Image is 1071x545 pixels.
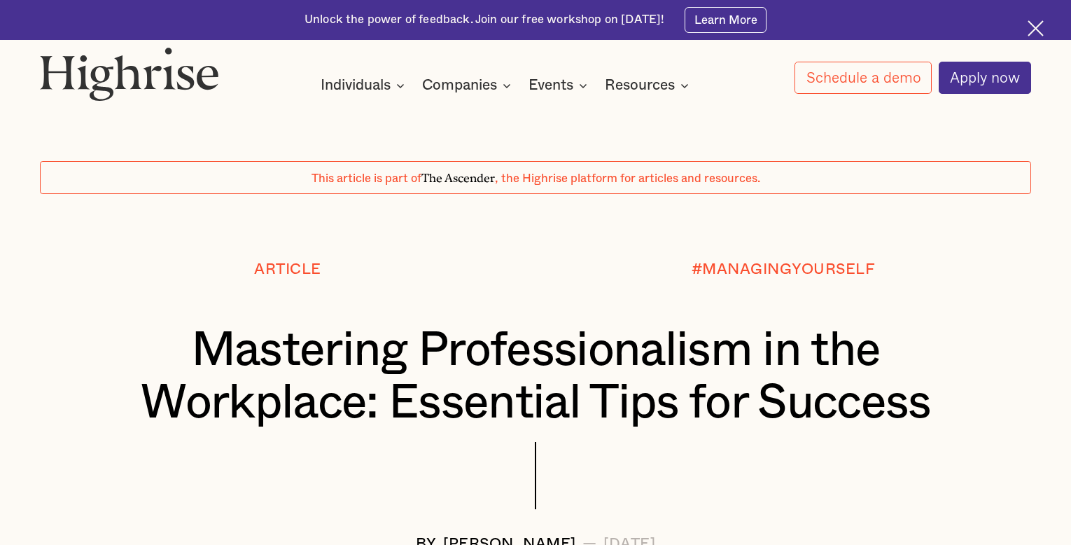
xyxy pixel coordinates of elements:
[794,62,932,94] a: Schedule a demo
[939,62,1031,95] a: Apply now
[685,7,766,33] a: Learn More
[311,173,421,184] span: This article is part of
[421,168,495,182] span: The Ascender
[605,77,693,94] div: Resources
[692,261,876,278] div: #MANAGINGYOURSELF
[321,77,391,94] div: Individuals
[40,47,219,101] img: Highrise logo
[528,77,591,94] div: Events
[605,77,675,94] div: Resources
[1028,20,1044,36] img: Cross icon
[81,324,990,429] h1: Mastering Professionalism in the Workplace: Essential Tips for Success
[254,261,321,278] div: Article
[422,77,515,94] div: Companies
[528,77,573,94] div: Events
[495,173,760,184] span: , the Highrise platform for articles and resources.
[422,77,497,94] div: Companies
[321,77,409,94] div: Individuals
[304,12,665,28] div: Unlock the power of feedback. Join our free workshop on [DATE]!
